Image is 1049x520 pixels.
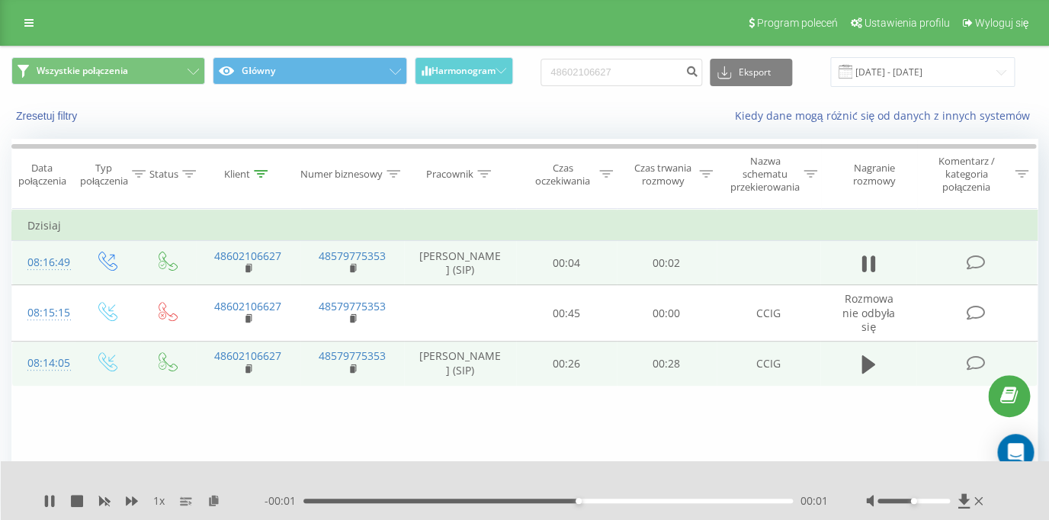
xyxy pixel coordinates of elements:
div: Numer biznesowy [300,168,383,181]
button: Zresetuj filtry [11,109,85,123]
a: 48602106627 [214,348,281,363]
td: Dzisiaj [12,210,1038,241]
div: Czas trwania rozmowy [630,162,695,188]
button: Eksport [710,59,792,86]
a: 48602106627 [214,249,281,263]
span: 00:01 [800,493,828,509]
td: 00:45 [516,285,616,342]
div: Accessibility label [911,498,917,504]
div: Klient [224,168,250,181]
td: 00:28 [617,342,717,386]
span: Harmonogram [431,66,496,76]
div: Data połączenia [12,162,72,188]
button: Wszystkie połączenia [11,57,205,85]
button: Główny [213,57,406,85]
div: 08:15:15 [27,298,61,328]
a: Kiedy dane mogą różnić się od danych z innych systemów [734,108,1038,123]
div: 08:14:05 [27,348,61,378]
a: 48579775353 [319,348,386,363]
div: Open Intercom Messenger [997,434,1034,470]
span: Rozmowa nie odbyła się [842,291,895,333]
a: 48602106627 [214,299,281,313]
td: CCIG [717,342,821,386]
span: - 00:01 [265,493,303,509]
div: 08:16:49 [27,248,61,278]
span: 1 x [153,493,165,509]
button: Harmonogram [415,57,513,85]
div: Komentarz / kategoria połączenia [922,155,1011,194]
div: Accessibility label [576,498,582,504]
span: Wszystkie połączenia [37,65,128,77]
input: Wyszukiwanie według numeru [541,59,702,86]
td: [PERSON_NAME] (SIP) [404,342,516,386]
td: 00:02 [617,241,717,285]
td: 00:04 [516,241,616,285]
td: 00:26 [516,342,616,386]
div: Czas oczekiwania [530,162,595,188]
td: 00:00 [617,285,717,342]
a: 48579775353 [319,249,386,263]
td: [PERSON_NAME] (SIP) [404,241,516,285]
td: CCIG [717,285,821,342]
span: Ustawienia profilu [864,17,949,29]
span: Wyloguj się [974,17,1028,29]
div: Pracownik [426,168,473,181]
div: Status [149,168,178,181]
div: Typ połączenia [80,162,128,188]
div: Nagranie rozmowy [835,162,913,188]
div: Nazwa schematu przekierowania [730,155,800,194]
a: 48579775353 [319,299,386,313]
span: Program poleceń [756,17,837,29]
